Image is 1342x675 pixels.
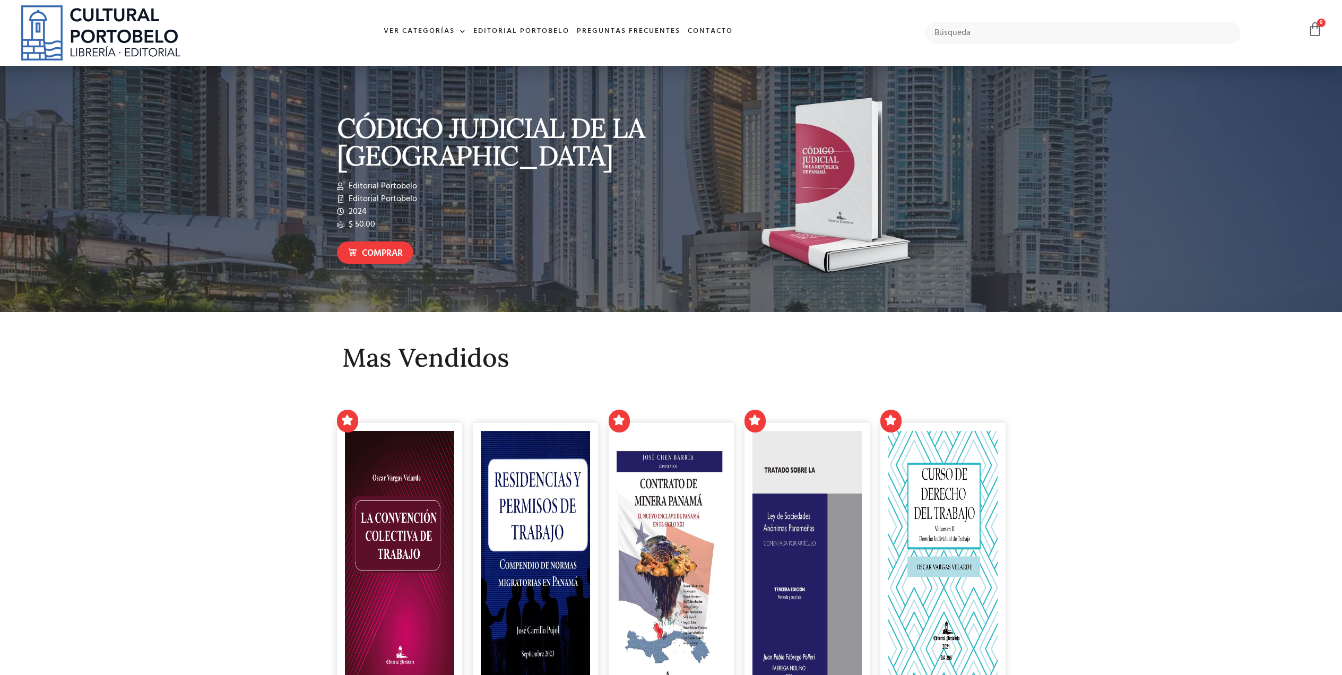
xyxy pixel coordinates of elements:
span: Comprar [362,247,403,261]
span: Editorial Portobelo [346,180,417,193]
a: Contacto [684,20,737,43]
p: CÓDIGO JUDICIAL DE LA [GEOGRAPHIC_DATA] [337,114,666,169]
span: 2024 [346,205,367,218]
span: Editorial Portobelo [346,193,417,205]
span: 0 [1317,19,1326,27]
h2: Mas Vendidos [342,344,1000,372]
a: Ver Categorías [380,20,470,43]
span: $ 50.00 [346,218,375,231]
a: 0 [1308,22,1322,37]
a: Editorial Portobelo [470,20,573,43]
a: Preguntas frecuentes [573,20,684,43]
input: Búsqueda [925,22,1241,44]
a: Comprar [337,241,413,264]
